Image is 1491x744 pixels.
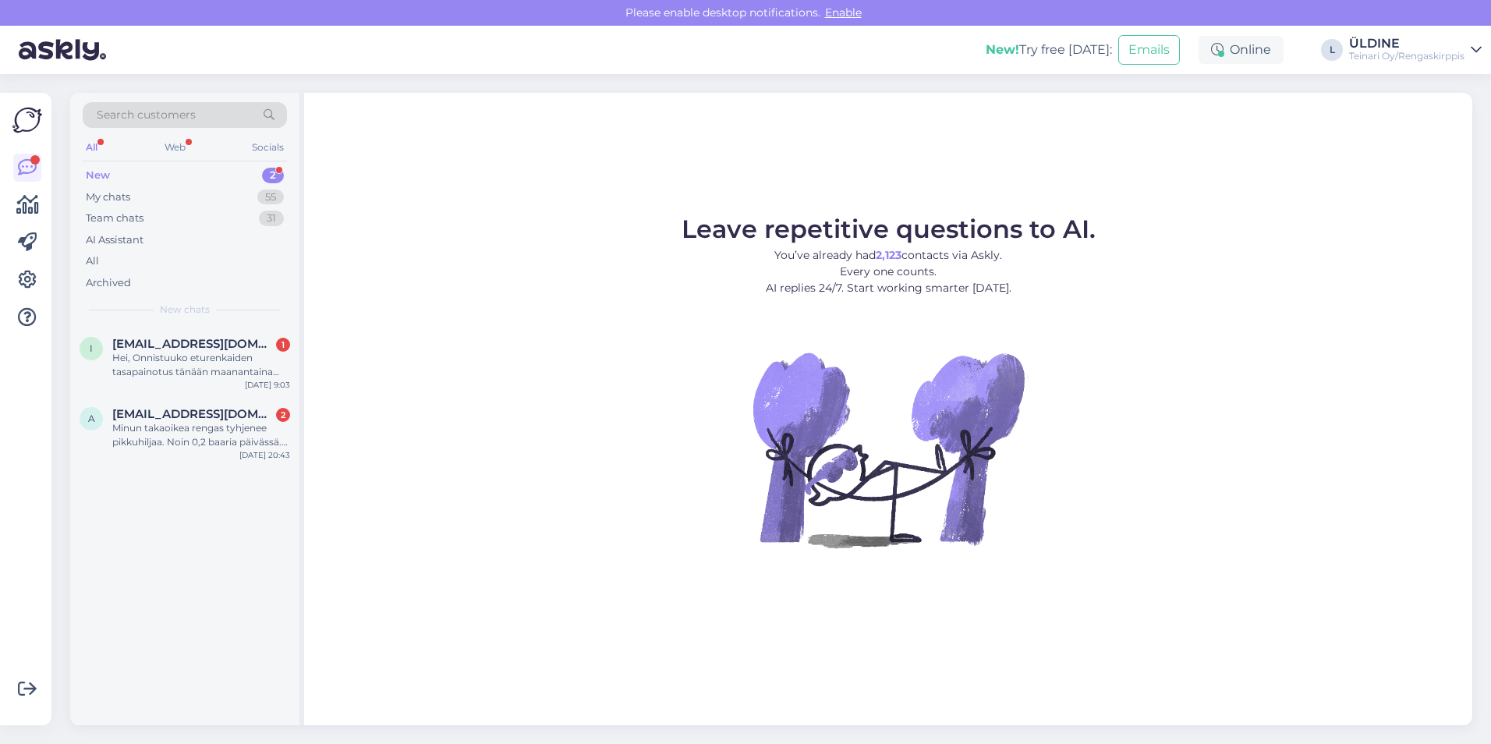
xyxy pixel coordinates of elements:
[88,413,95,424] span: a
[262,168,284,183] div: 2
[276,408,290,422] div: 2
[90,342,93,354] span: i
[86,190,130,205] div: My chats
[86,232,143,248] div: AI Assistant
[682,247,1096,296] p: You’ve already had contacts via Askly. Every one counts. AI replies 24/7. Start working smarter [...
[86,253,99,269] div: All
[682,214,1096,244] span: Leave repetitive questions to AI.
[276,338,290,352] div: 1
[1118,35,1180,65] button: Emails
[1321,39,1343,61] div: L
[245,379,290,391] div: [DATE] 9:03
[12,105,42,135] img: Askly Logo
[112,407,274,421] span: augustleppanen@gmail.com
[986,41,1112,59] div: Try free [DATE]:
[86,211,143,226] div: Team chats
[748,309,1029,590] img: No Chat active
[1199,36,1284,64] div: Online
[97,107,196,123] span: Search customers
[820,5,866,19] span: Enable
[112,421,290,449] div: Minun takaoikea rengas tyhjenee pikkuhiljaa. Noin 0,2 baaria päivässä. Renkaassa mahdollinen vuot...
[259,211,284,226] div: 31
[249,137,287,158] div: Socials
[112,337,274,351] span: iskalaantti@gmail.com
[1349,37,1482,62] a: ÜLDINETeinari Oy/Rengaskirppis
[83,137,101,158] div: All
[876,248,901,262] b: 2,123
[161,137,189,158] div: Web
[112,351,290,379] div: Hei, Onnistuuko eturenkaiden tasapainotus tänään maanantaina Espoon liikkeessänne? Renkaat ovat a...
[86,275,131,291] div: Archived
[239,449,290,461] div: [DATE] 20:43
[160,303,210,317] span: New chats
[257,190,284,205] div: 55
[86,168,110,183] div: New
[1349,37,1464,50] div: ÜLDINE
[1349,50,1464,62] div: Teinari Oy/Rengaskirppis
[986,42,1019,57] b: New!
